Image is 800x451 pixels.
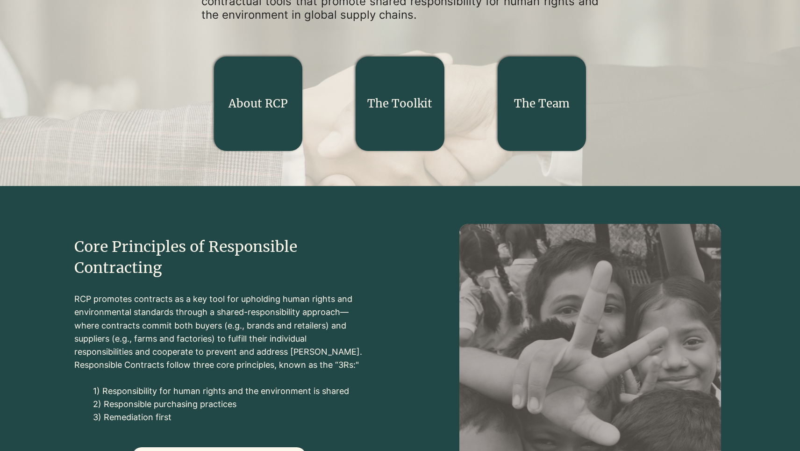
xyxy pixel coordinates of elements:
[93,385,364,398] p: 1) Responsibility for human rights and the environment is shared
[93,398,364,411] p: 2) Responsible purchasing practices
[367,96,432,111] a: The Toolkit
[74,236,364,279] h2: Core Principles of Responsible Contracting
[93,411,364,424] p: 3) Remediation first
[514,96,570,111] a: The Team
[74,293,364,371] p: RCP promotes contracts as a key tool for upholding human rights and environmental standards throu...
[229,96,288,111] a: About RCP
